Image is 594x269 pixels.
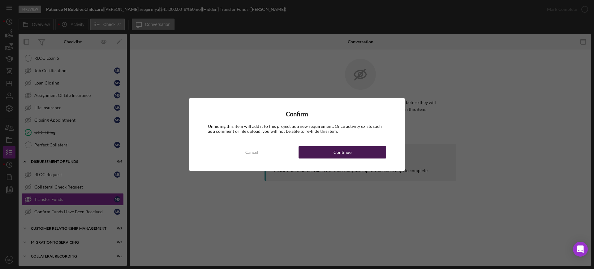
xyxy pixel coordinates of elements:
div: Open Intercom Messenger [573,242,588,257]
div: Unhiding this item will add it to this project as a new requirement. Once activity exists such as... [208,124,386,134]
div: Continue [334,146,351,158]
h4: Confirm [208,111,386,118]
button: Continue [299,146,386,158]
div: Cancel [245,146,258,158]
button: Cancel [208,146,295,158]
